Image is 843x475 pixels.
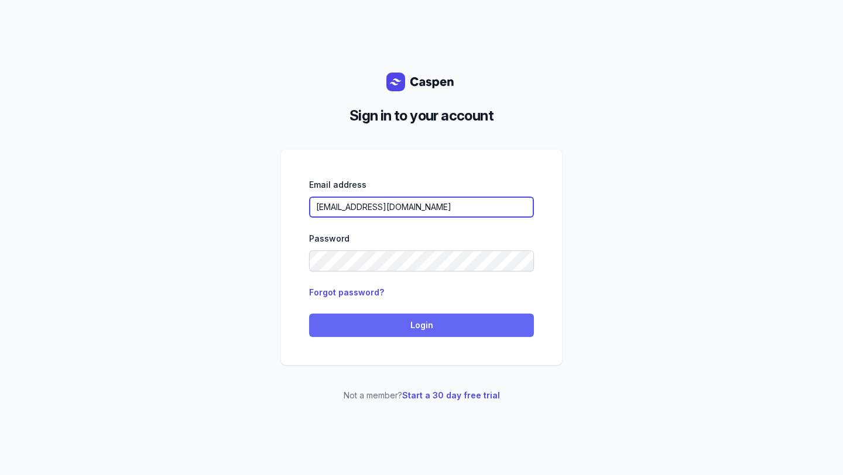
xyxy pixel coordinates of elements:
[309,314,534,337] button: Login
[290,105,553,126] h2: Sign in to your account
[309,178,534,192] div: Email address
[316,318,527,332] span: Login
[309,232,534,246] div: Password
[402,390,500,400] a: Start a 30 day free trial
[309,197,534,218] input: Enter your email address...
[281,388,562,402] p: Not a member?
[309,287,384,297] a: Forgot password?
